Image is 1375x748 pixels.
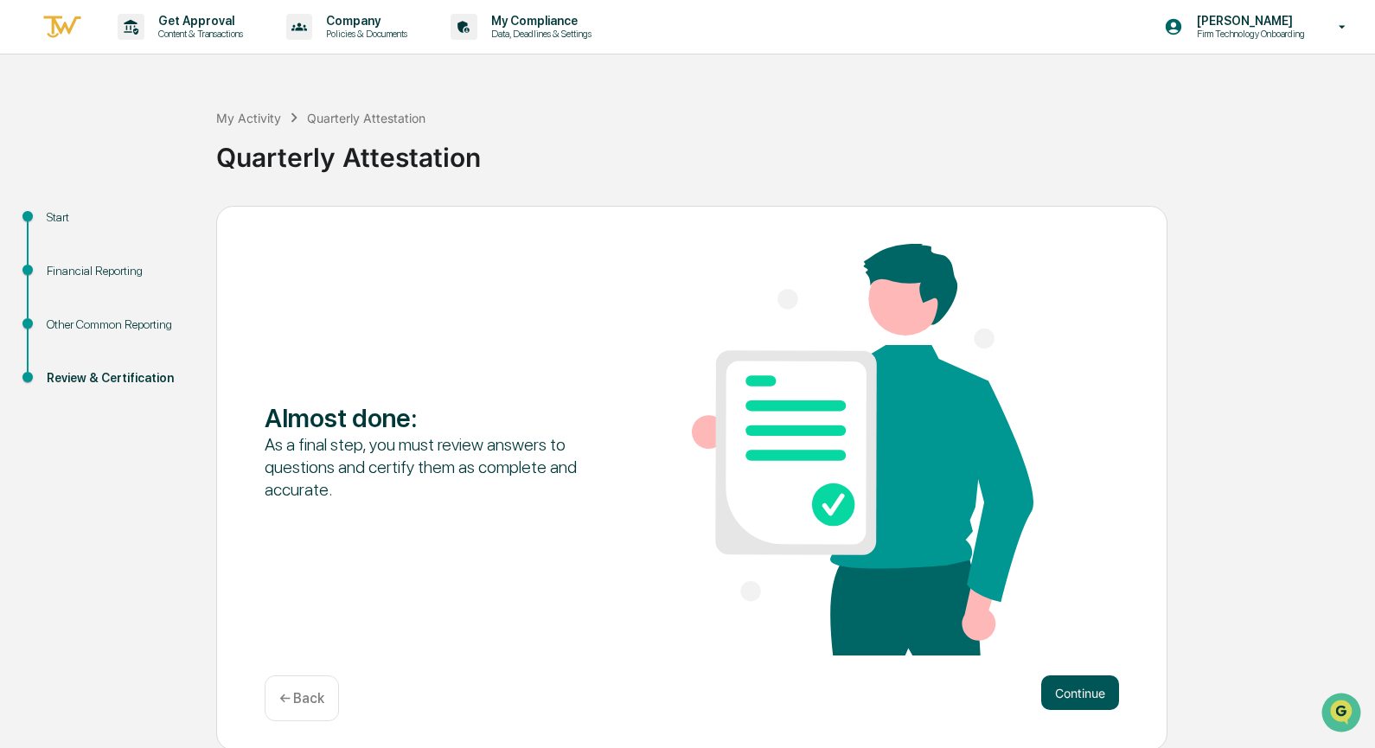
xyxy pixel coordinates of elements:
div: 🖐️ [17,220,31,233]
span: Pylon [172,293,209,306]
img: Almost done [692,244,1033,655]
div: 🔎 [17,253,31,266]
p: Content & Transactions [144,28,252,40]
p: My Compliance [477,14,600,28]
p: Company [312,14,416,28]
span: Data Lookup [35,251,109,268]
div: Other Common Reporting [47,316,189,334]
p: Firm Technology Onboarding [1183,28,1314,40]
img: 1746055101610-c473b297-6a78-478c-a979-82029cc54cd1 [17,132,48,163]
img: logo [42,13,83,42]
p: [PERSON_NAME] [1183,14,1314,28]
div: Quarterly Attestation [216,128,1366,173]
div: We're available if you need us! [59,150,219,163]
div: Quarterly Attestation [307,111,425,125]
div: Financial Reporting [47,262,189,280]
iframe: Open customer support [1320,691,1366,738]
a: 🖐️Preclearance [10,211,118,242]
div: Start new chat [59,132,284,150]
div: Review & Certification [47,369,189,387]
div: Start [47,208,189,227]
a: 🗄️Attestations [118,211,221,242]
a: 🔎Data Lookup [10,244,116,275]
button: Continue [1041,675,1119,710]
p: ← Back [279,690,324,706]
div: 🗄️ [125,220,139,233]
span: Attestations [143,218,214,235]
a: Powered byPylon [122,292,209,306]
div: Almost done : [265,402,606,433]
p: Policies & Documents [312,28,416,40]
span: Preclearance [35,218,112,235]
div: As a final step, you must review answers to questions and certify them as complete and accurate. [265,433,606,501]
div: My Activity [216,111,281,125]
button: Start new chat [294,137,315,158]
p: How can we help? [17,36,315,64]
p: Get Approval [144,14,252,28]
p: Data, Deadlines & Settings [477,28,600,40]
